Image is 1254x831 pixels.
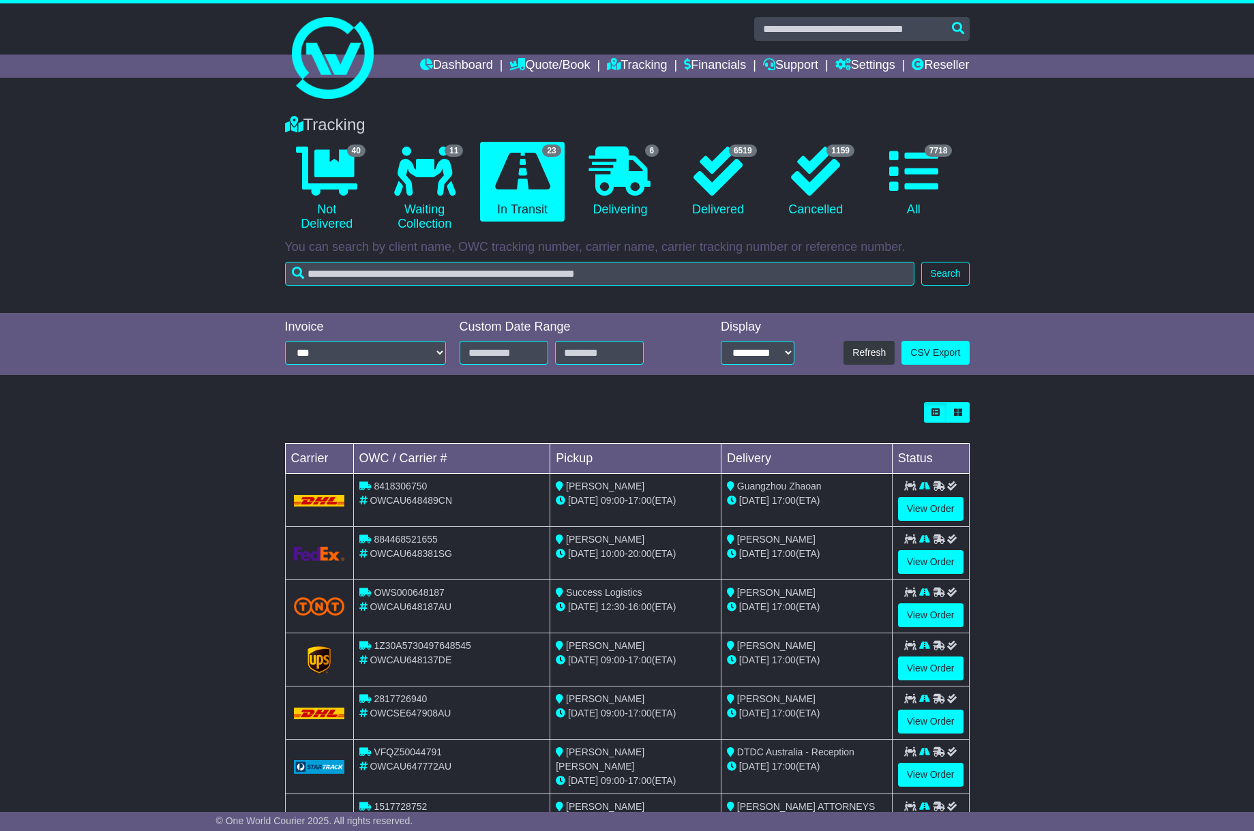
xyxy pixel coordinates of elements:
[774,142,858,222] a: 1159 Cancelled
[772,761,796,772] span: 17:00
[556,706,715,721] div: - (ETA)
[294,597,345,616] img: TNT_Domestic.png
[370,495,452,506] span: OWCAU648489CN
[772,495,796,506] span: 17:00
[737,640,816,651] span: [PERSON_NAME]
[772,601,796,612] span: 17:00
[772,548,796,559] span: 17:00
[898,550,964,574] a: View Order
[370,654,451,665] span: OWCAU648137DE
[739,548,769,559] span: [DATE]
[568,548,598,559] span: [DATE]
[921,262,969,286] button: Search
[835,55,895,78] a: Settings
[729,145,757,157] span: 6519
[308,646,331,674] img: GetCarrierServiceLogo
[568,708,598,719] span: [DATE]
[901,341,969,365] a: CSV Export
[763,55,818,78] a: Support
[826,145,854,157] span: 1159
[294,495,345,506] img: DHL.png
[370,761,451,772] span: OWCAU647772AU
[739,654,769,665] span: [DATE]
[285,320,446,335] div: Invoice
[737,534,816,545] span: [PERSON_NAME]
[556,653,715,667] div: - (ETA)
[737,481,822,492] span: Guangzhou Zhaoan
[374,693,427,704] span: 2817726940
[628,601,652,612] span: 16:00
[383,142,466,237] a: 11 Waiting Collection
[727,801,875,826] span: [PERSON_NAME] ATTORNEYS INC
[737,587,816,598] span: [PERSON_NAME]
[737,746,854,757] span: DTDC Australia - Reception
[509,55,590,78] a: Quote/Book
[601,601,625,612] span: 12:30
[727,759,886,774] div: (ETA)
[898,497,964,521] a: View Order
[420,55,493,78] a: Dashboard
[216,815,413,826] span: © One World Courier 2025. All rights reserved.
[628,654,652,665] span: 17:00
[607,55,667,78] a: Tracking
[294,547,345,561] img: GetCarrierServiceLogo
[374,640,471,651] span: 1Z30A5730497648545
[374,587,445,598] span: OWS000648187
[566,534,644,545] span: [PERSON_NAME]
[353,444,550,474] td: OWC / Carrier #
[628,708,652,719] span: 17:00
[556,600,715,614] div: - (ETA)
[727,494,886,508] div: (ETA)
[347,145,365,157] span: 40
[556,494,715,508] div: - (ETA)
[739,601,769,612] span: [DATE]
[566,481,644,492] span: [PERSON_NAME]
[739,495,769,506] span: [DATE]
[556,547,715,561] div: - (ETA)
[568,775,598,786] span: [DATE]
[556,746,644,772] span: [PERSON_NAME] [PERSON_NAME]
[285,142,369,237] a: 40 Not Delivered
[628,775,652,786] span: 17:00
[568,601,598,612] span: [DATE]
[374,481,427,492] span: 8418306750
[370,548,452,559] span: OWCAU648381SG
[601,654,625,665] span: 09:00
[294,708,345,719] img: DHL.png
[568,654,598,665] span: [DATE]
[566,640,644,651] span: [PERSON_NAME]
[566,587,642,598] span: Success Logistics
[739,761,769,772] span: [DATE]
[480,142,564,222] a: 23 In Transit
[898,710,964,734] a: View Order
[628,495,652,506] span: 17:00
[871,142,955,222] a: 7718 All
[370,708,451,719] span: OWCSE647908AU
[727,600,886,614] div: (ETA)
[601,495,625,506] span: 09:00
[578,142,662,222] a: 6 Delivering
[445,145,463,157] span: 11
[645,145,659,157] span: 6
[374,534,437,545] span: 884468521655
[285,240,970,255] p: You can search by client name, OWC tracking number, carrier name, carrier tracking number or refe...
[370,601,451,612] span: OWCAU648187AU
[739,708,769,719] span: [DATE]
[294,760,345,774] img: GetCarrierServiceLogo
[278,115,976,135] div: Tracking
[628,548,652,559] span: 20:00
[737,693,816,704] span: [PERSON_NAME]
[727,706,886,721] div: (ETA)
[601,775,625,786] span: 09:00
[898,763,964,787] a: View Order
[844,341,895,365] button: Refresh
[898,603,964,627] a: View Order
[566,693,644,704] span: [PERSON_NAME]
[727,653,886,667] div: (ETA)
[721,444,892,474] td: Delivery
[721,320,794,335] div: Display
[892,444,969,474] td: Status
[542,145,561,157] span: 23
[898,656,964,680] a: View Order
[772,654,796,665] span: 17:00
